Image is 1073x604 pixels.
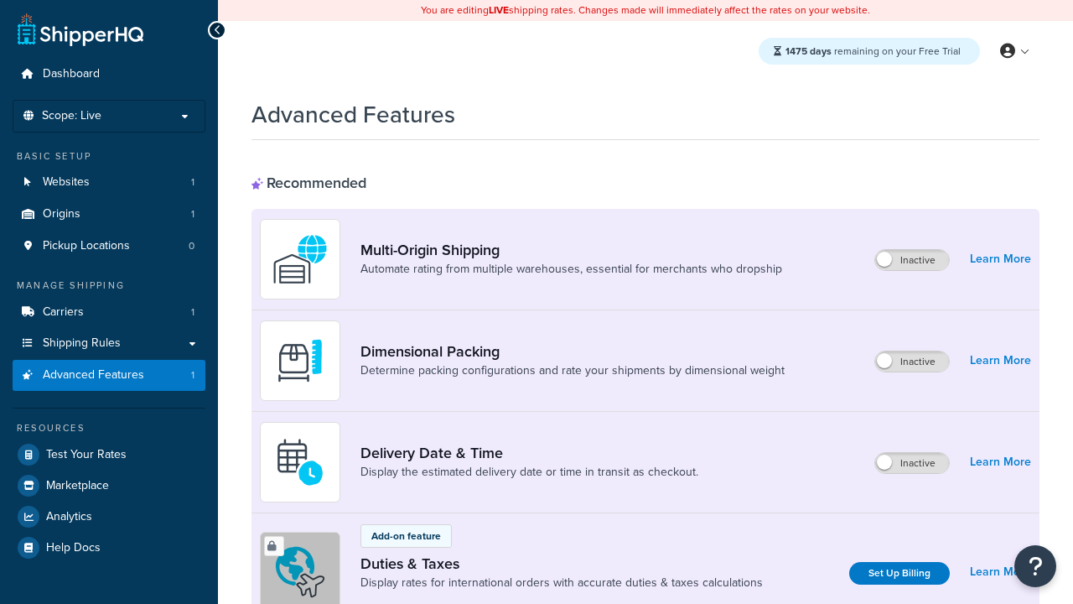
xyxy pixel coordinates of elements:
[371,528,441,544] p: Add-on feature
[875,351,949,372] label: Inactive
[43,368,144,383] span: Advanced Features
[360,362,785,379] a: Determine packing configurations and rate your shipments by dimensional weight
[13,279,205,293] div: Manage Shipping
[360,241,782,259] a: Multi-Origin Shipping
[13,59,205,90] a: Dashboard
[43,175,90,190] span: Websites
[271,433,329,492] img: gfkeb5ejjkALwAAAABJRU5ErkJggg==
[13,167,205,198] li: Websites
[13,149,205,164] div: Basic Setup
[13,231,205,262] a: Pickup Locations0
[785,44,832,59] strong: 1475 days
[43,239,130,253] span: Pickup Locations
[13,231,205,262] li: Pickup Locations
[970,349,1031,372] a: Learn More
[970,450,1031,474] a: Learn More
[13,360,205,391] a: Advanced Features1
[251,98,455,131] h1: Advanced Features
[360,575,763,591] a: Display rates for international orders with accurate duties & taxes calculations
[13,297,205,328] a: Carriers1
[13,199,205,230] a: Origins1
[13,533,205,563] a: Help Docs
[251,174,366,192] div: Recommended
[271,331,329,390] img: DTVBYsAAAAAASUVORK5CYII=
[42,109,101,123] span: Scope: Live
[191,368,194,383] span: 1
[13,328,205,359] a: Shipping Rules
[191,305,194,320] span: 1
[13,502,205,532] a: Analytics
[360,444,698,462] a: Delivery Date & Time
[46,510,92,524] span: Analytics
[13,297,205,328] li: Carriers
[191,175,194,190] span: 1
[360,342,785,361] a: Dimensional Packing
[13,199,205,230] li: Origins
[875,250,949,270] label: Inactive
[13,471,205,501] a: Marketplace
[46,479,109,493] span: Marketplace
[191,207,194,221] span: 1
[360,261,782,278] a: Automate rating from multiple warehouses, essential for merchants who dropship
[785,44,961,59] span: remaining on your Free Trial
[43,207,80,221] span: Origins
[875,453,949,473] label: Inactive
[970,247,1031,271] a: Learn More
[489,3,509,18] b: LIVE
[46,541,101,555] span: Help Docs
[13,167,205,198] a: Websites1
[1014,545,1056,587] button: Open Resource Center
[43,336,121,351] span: Shipping Rules
[360,464,698,481] a: Display the estimated delivery date or time in transit as checkout.
[43,67,100,81] span: Dashboard
[43,305,84,320] span: Carriers
[271,230,329,289] img: WatD5o0RtDAAAAAElFTkSuQmCC
[13,421,205,435] div: Resources
[970,560,1031,584] a: Learn More
[46,448,127,462] span: Test Your Rates
[13,440,205,470] a: Test Your Rates
[13,360,205,391] li: Advanced Features
[189,239,194,253] span: 0
[849,562,950,585] a: Set Up Billing
[360,555,763,573] a: Duties & Taxes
